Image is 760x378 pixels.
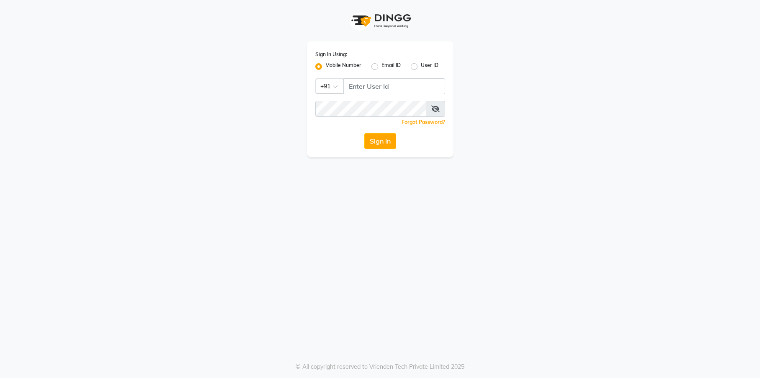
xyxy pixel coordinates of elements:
label: Mobile Number [325,62,361,72]
input: Username [315,101,426,117]
input: Username [343,78,445,94]
button: Sign In [364,133,396,149]
label: User ID [421,62,438,72]
a: Forgot Password? [402,119,445,125]
label: Email ID [381,62,401,72]
label: Sign In Using: [315,51,347,58]
img: logo1.svg [347,8,414,33]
